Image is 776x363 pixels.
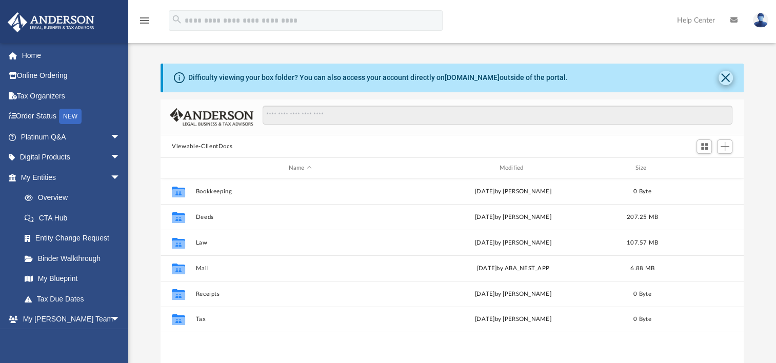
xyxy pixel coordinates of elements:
[7,106,136,127] a: Order StatusNEW
[138,19,151,27] a: menu
[14,248,136,269] a: Binder Walkthrough
[138,14,151,27] i: menu
[110,147,131,168] span: arrow_drop_down
[196,188,405,195] button: Bookkeeping
[409,290,618,299] div: [DATE] by [PERSON_NAME]
[7,86,136,106] a: Tax Organizers
[409,315,618,324] div: [DATE] by [PERSON_NAME]
[196,265,405,272] button: Mail
[7,167,136,188] a: My Entitiesarrow_drop_down
[633,291,651,297] span: 0 Byte
[188,72,568,83] div: Difficulty viewing your box folder? You can also access your account directly on outside of the p...
[196,239,405,246] button: Law
[110,167,131,188] span: arrow_drop_down
[14,269,131,289] a: My Blueprint
[627,240,658,246] span: 107.57 MB
[633,189,651,194] span: 0 Byte
[7,66,136,86] a: Online Ordering
[667,164,739,173] div: id
[7,309,131,330] a: My [PERSON_NAME] Teamarrow_drop_down
[110,309,131,330] span: arrow_drop_down
[7,45,136,66] a: Home
[263,106,732,125] input: Search files and folders
[14,289,136,309] a: Tax Due Dates
[627,214,658,220] span: 207.25 MB
[196,214,405,220] button: Deeds
[633,316,651,322] span: 0 Byte
[165,164,191,173] div: id
[171,14,183,25] i: search
[719,71,733,85] button: Close
[409,213,618,222] div: [DATE] by [PERSON_NAME]
[622,164,663,173] div: Size
[7,127,136,147] a: Platinum Q&Aarrow_drop_down
[697,139,712,154] button: Switch to Grid View
[445,73,500,82] a: [DOMAIN_NAME]
[196,291,405,297] button: Receipts
[14,228,136,249] a: Entity Change Request
[7,147,136,168] a: Digital Productsarrow_drop_down
[14,208,136,228] a: CTA Hub
[5,12,97,32] img: Anderson Advisors Platinum Portal
[409,187,618,196] div: [DATE] by [PERSON_NAME]
[110,127,131,148] span: arrow_drop_down
[196,316,405,322] button: Tax
[59,109,82,124] div: NEW
[14,188,136,208] a: Overview
[409,264,618,273] div: [DATE] by ABA_NEST_APP
[172,142,232,151] button: Viewable-ClientDocs
[753,13,768,28] img: User Pic
[717,139,732,154] button: Add
[630,266,654,271] span: 6.88 MB
[195,164,404,173] div: Name
[409,164,618,173] div: Modified
[409,238,618,248] div: [DATE] by [PERSON_NAME]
